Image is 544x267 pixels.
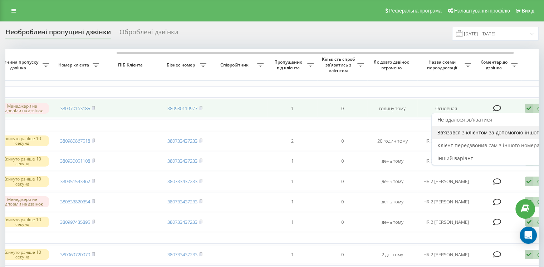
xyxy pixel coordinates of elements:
a: 380980867518 [60,138,90,144]
a: 380733437233 [167,219,197,225]
td: 0 [317,99,367,118]
div: Open Intercom Messenger [520,227,537,244]
td: день тому [367,152,417,170]
span: Як довго дзвінок втрачено [373,59,412,70]
a: 380980119977 [167,105,197,112]
a: 380997435895 [60,219,90,225]
td: HR 2 [PERSON_NAME] [417,132,475,150]
td: 1 [267,172,317,191]
a: 380970163185 [60,105,90,112]
td: HR 2 [PERSON_NAME] [417,172,475,191]
a: 380951543462 [60,178,90,184]
span: Інший варіант [437,155,473,162]
td: 0 [317,152,367,170]
td: 0 [317,192,367,211]
span: Пропущених від клієнта [271,59,307,70]
div: Необроблені пропущені дзвінки [5,28,111,39]
a: 380733437233 [167,178,197,184]
span: Коментар до дзвінка [478,59,511,70]
td: день тому [367,192,417,211]
span: Налаштування профілю [454,8,510,14]
a: 380733437233 [167,138,197,144]
span: Співробітник [214,62,257,68]
span: Реферальна програма [389,8,442,14]
td: 1 [267,192,317,211]
td: HR 2 [PERSON_NAME] [417,152,475,170]
span: ПІБ Клієнта [109,62,154,68]
td: Основная [417,99,475,118]
td: 20 годин тому [367,132,417,150]
td: годину тому [367,99,417,118]
td: 1 [267,213,317,232]
td: HR 2 [PERSON_NAME] [417,245,475,264]
td: 1 [267,99,317,118]
span: Кількість спроб зв'язатись з клієнтом [321,56,357,73]
span: Не вдалося зв'язатися [437,116,492,123]
span: Бізнес номер [163,62,200,68]
a: 380930051108 [60,158,90,164]
td: HR 2 [PERSON_NAME] [417,213,475,232]
td: день тому [367,213,417,232]
td: 2 дні тому [367,245,417,264]
td: 2 [267,132,317,150]
td: 0 [317,172,367,191]
span: Номер клієнта [56,62,93,68]
a: 380633820354 [60,198,90,205]
a: 380733437233 [167,198,197,205]
td: 0 [317,213,367,232]
span: Назва схеми переадресації [421,59,465,70]
td: 1 [267,152,317,170]
span: Клієнт передзвонив сам з іншого номера [437,142,540,149]
div: Оброблені дзвінки [119,28,178,39]
td: 0 [317,132,367,150]
span: Вихід [522,8,534,14]
td: день тому [367,172,417,191]
a: 380733437233 [167,158,197,164]
td: 0 [317,245,367,264]
a: 380969720979 [60,251,90,258]
td: HR 2 [PERSON_NAME] [417,192,475,211]
td: 1 [267,245,317,264]
a: 380733437233 [167,251,197,258]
